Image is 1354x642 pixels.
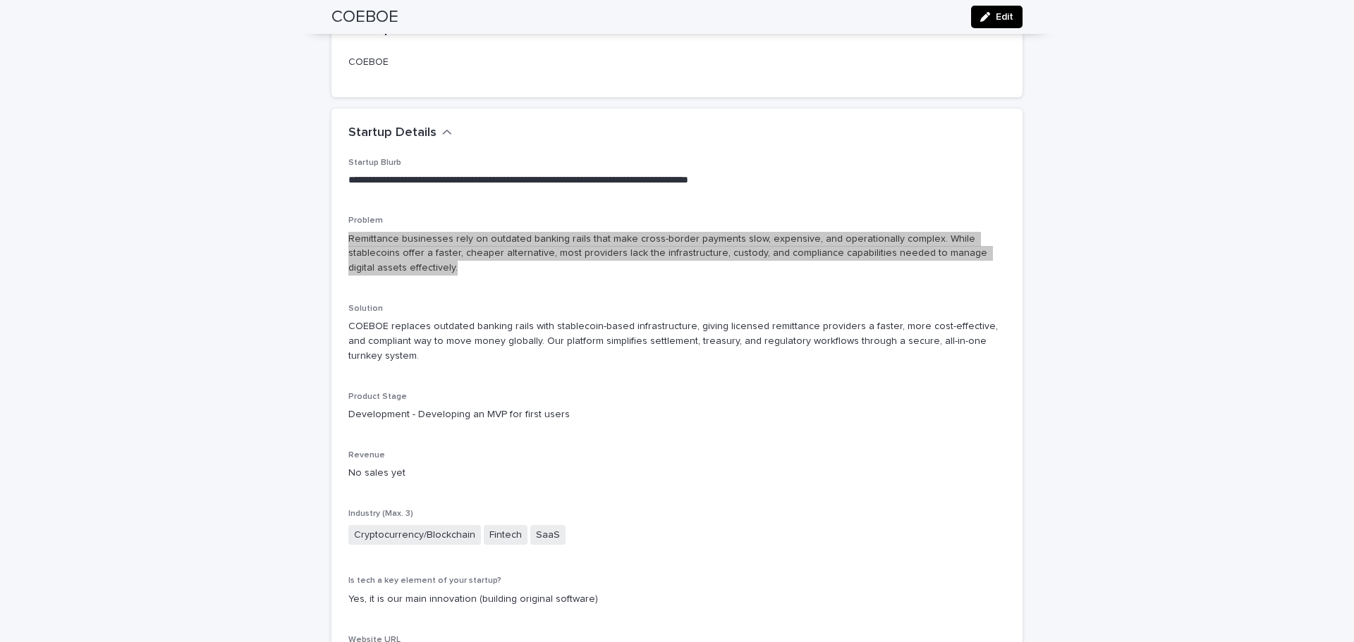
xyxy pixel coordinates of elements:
[348,510,413,518] span: Industry (Max. 3)
[484,525,527,545] span: Fintech
[348,232,1006,276] p: Remittance businesses rely on outdated banking rails that make cross-border payments slow, expens...
[348,216,383,225] span: Problem
[348,393,407,401] span: Product Stage
[348,576,501,585] span: Is tech a key element of your startup?
[530,525,566,545] span: SaaS
[348,319,1006,363] p: COEBOE replaces outdated banking rails with stablecoin-based infrastructure, giving licensed remi...
[348,525,481,545] span: Cryptocurrency/Blockchain
[996,12,1013,22] span: Edit
[331,7,398,27] h2: COEBOE
[348,451,385,459] span: Revenue
[348,159,401,167] span: Startup Blurb
[348,55,1006,70] p: COEBOE
[348,125,452,141] button: Startup Details
[348,125,437,141] h2: Startup Details
[348,592,1006,607] p: Yes, it is our main innovation (building original software)
[348,407,1006,422] p: Development - Developing an MVP for first users
[971,6,1023,28] button: Edit
[348,304,383,313] span: Solution
[348,466,1006,481] p: No sales yet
